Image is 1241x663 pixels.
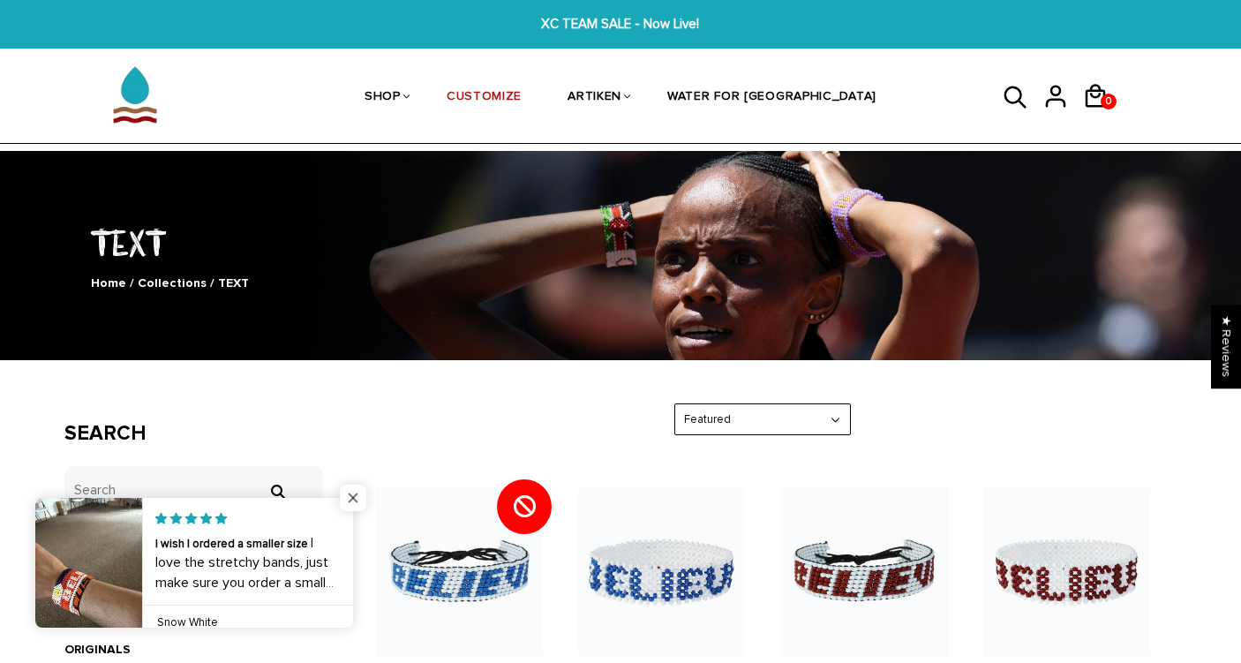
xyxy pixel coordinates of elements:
span: TEXT [218,275,249,290]
a: ORIGINALS [64,642,131,657]
span: XC TEAM SALE - Now Live! [383,14,858,34]
a: SHOP [365,51,401,145]
a: 0 [1082,115,1122,117]
a: WATER FOR [GEOGRAPHIC_DATA] [667,51,876,145]
input: Search [64,466,323,515]
span: 0 [1102,89,1116,114]
a: Home [91,275,126,290]
h3: Search [64,421,323,447]
a: Collections [138,275,207,290]
a: ARTIKEN [568,51,621,145]
h1: TEXT [64,218,1177,265]
span: Close popup widget [340,485,366,511]
span: / [130,275,134,290]
a: CUSTOMIZE [447,51,522,145]
div: Click to open Judge.me floating reviews tab [1211,305,1241,388]
input: Search [259,484,295,500]
span: / [210,275,214,290]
